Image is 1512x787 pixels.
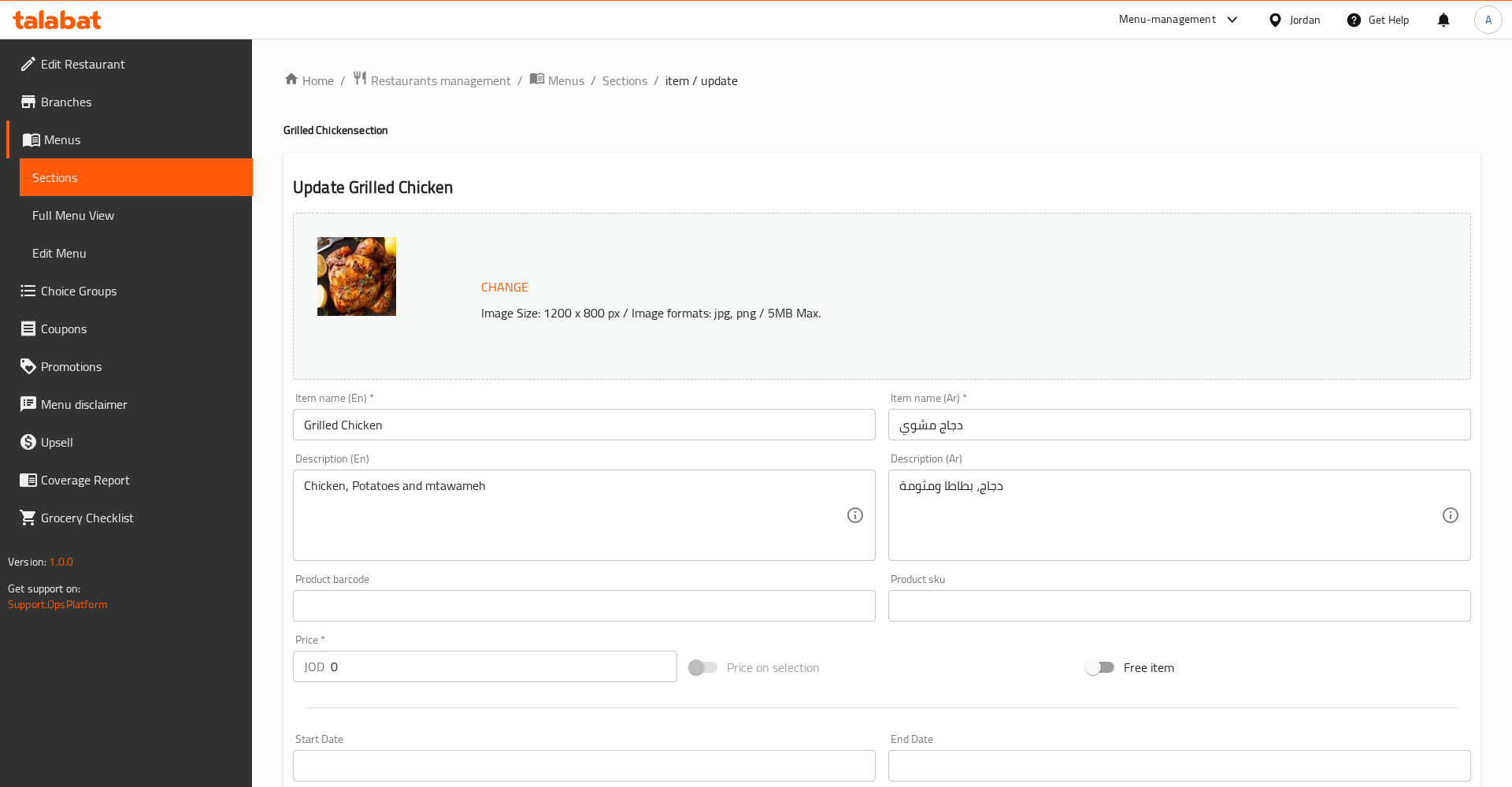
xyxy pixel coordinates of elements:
[340,71,346,90] li: /
[20,196,253,234] a: Full Menu View
[6,499,253,536] a: Grocery Checklist
[41,357,240,376] span: Promotions
[727,658,820,677] span: Price on selection
[1290,11,1321,28] div: Jordan
[32,168,240,187] span: Sections
[6,423,253,461] a: Upsell
[32,206,240,225] span: Full Menu View
[41,319,240,338] span: Coupons
[41,281,240,300] span: Choice Groups
[6,385,253,423] a: Menu disclaimer
[331,651,677,682] input: Please enter price
[6,310,253,347] a: Coupons
[6,272,253,310] a: Choice Groups
[352,70,511,91] a: Restaurants management
[41,432,240,451] span: Upsell
[32,243,240,262] span: Edit Menu
[283,71,334,90] a: Home
[20,158,253,196] a: Sections
[304,657,324,676] p: JOD
[517,71,523,90] li: /
[20,234,253,272] a: Edit Menu
[6,121,253,158] a: Menus
[1124,658,1174,677] span: Free item
[1119,10,1216,29] div: Menu-management
[41,54,240,73] span: Edit Restaurant
[899,478,1441,553] textarea: دجاج، بطاطا ومثومة
[888,409,1471,440] input: Enter name Ar
[665,71,738,90] span: item / update
[602,71,647,90] a: Sections
[888,590,1471,622] input: Please enter product sku
[41,508,240,527] span: Grocery Checklist
[548,71,584,90] span: Menus
[317,237,396,316] img: %D8%AF%D8%AC%D8%A7%D8%AC_%D8%B4%D9%88%D8%A7%D9%8A638592545399986466.jpg
[49,551,73,572] span: 1.0.0
[283,70,1480,91] nav: breadcrumb
[293,176,1471,199] h2: Update Grilled Chicken
[8,551,46,572] span: Version:
[529,70,584,91] a: Menus
[41,395,240,414] span: Menu disclaimer
[591,71,596,90] li: /
[41,92,240,111] span: Branches
[293,590,876,622] input: Please enter product barcode
[1485,11,1492,28] span: A
[8,578,80,599] span: Get support on:
[283,122,1480,138] h4: Grilled Chicken section
[481,276,528,299] span: Change
[475,271,535,303] button: Change
[41,470,240,489] span: Coverage Report
[6,347,253,385] a: Promotions
[475,303,1321,322] p: Image Size: 1200 x 800 px / Image formats: jpg, png / 5MB Max.
[6,83,253,121] a: Branches
[293,409,876,440] input: Enter name En
[6,45,253,83] a: Edit Restaurant
[654,71,659,90] li: /
[6,461,253,499] a: Coverage Report
[8,594,108,614] a: Support.OpsPlatform
[304,478,846,553] textarea: Chicken, Potatoes and mtawameh
[371,71,511,90] span: Restaurants management
[44,130,240,149] span: Menus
